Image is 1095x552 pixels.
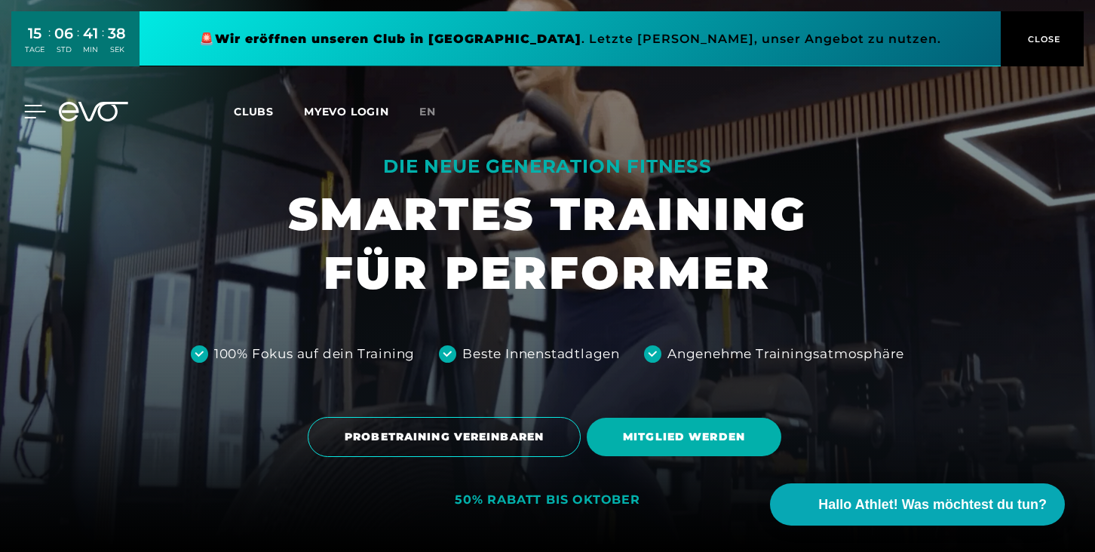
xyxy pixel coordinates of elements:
[108,23,126,44] div: 38
[462,345,620,364] div: Beste Innenstadtlagen
[1024,32,1061,46] span: CLOSE
[419,105,436,118] span: en
[623,429,745,445] span: MITGLIED WERDEN
[419,103,454,121] a: en
[102,24,104,64] div: :
[770,483,1065,526] button: Hallo Athlet! Was möchtest du tun?
[214,345,415,364] div: 100% Fokus auf dein Training
[304,105,389,118] a: MYEVO LOGIN
[25,44,44,55] div: TAGE
[288,155,807,179] div: DIE NEUE GENERATION FITNESS
[77,24,79,64] div: :
[818,495,1047,515] span: Hallo Athlet! Was möchtest du tun?
[54,23,73,44] div: 06
[308,406,587,468] a: PROBETRAINING VEREINBAREN
[108,44,126,55] div: SEK
[83,44,98,55] div: MIN
[83,23,98,44] div: 41
[234,105,274,118] span: Clubs
[345,429,544,445] span: PROBETRAINING VEREINBAREN
[667,345,904,364] div: Angenehme Trainingsatmosphäre
[234,104,304,118] a: Clubs
[54,44,73,55] div: STD
[455,492,640,508] div: 50% RABATT BIS OKTOBER
[48,24,51,64] div: :
[25,23,44,44] div: 15
[288,185,807,302] h1: SMARTES TRAINING FÜR PERFORMER
[587,406,787,468] a: MITGLIED WERDEN
[1001,11,1084,66] button: CLOSE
